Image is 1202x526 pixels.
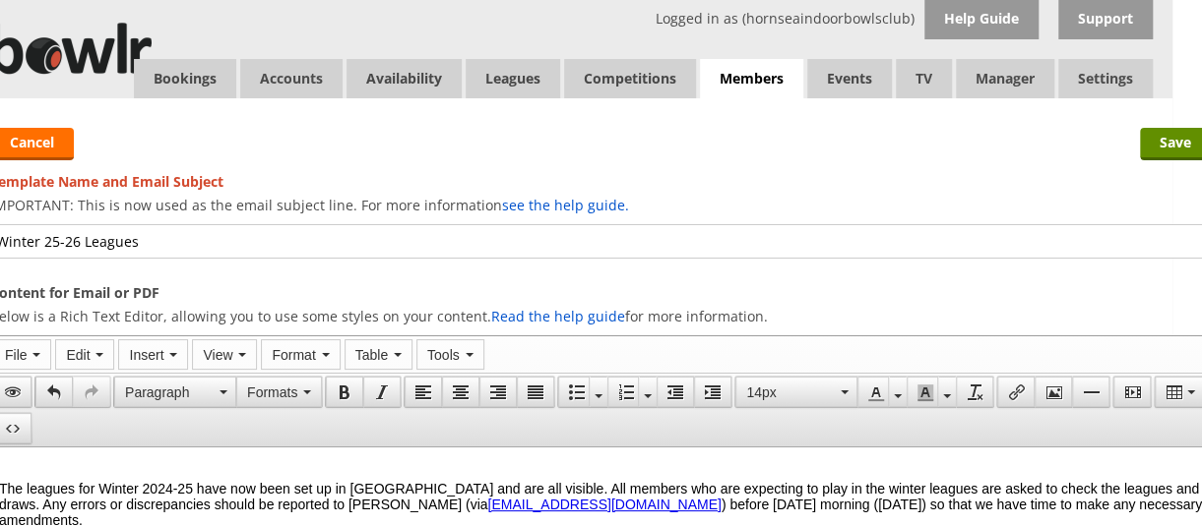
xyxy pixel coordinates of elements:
[807,59,892,98] a: Events
[564,59,696,98] a: Competitions
[694,376,732,408] div: Increase indent
[8,324,92,340] span: Kind Regards
[272,347,315,363] span: Format
[907,376,956,408] div: Background color
[66,347,90,363] span: Edit
[8,298,658,314] span: Anyone willing to sub for any of the leagues is asked to add their name and contact details on th...
[996,376,1035,408] div: Insert/edit link
[491,307,625,325] a: Read the help guide
[956,376,994,408] div: Clear formatting
[496,49,729,65] a: [EMAIL_ADDRESS][DOMAIN_NAME]
[1072,376,1110,408] div: Horizontal line
[956,59,1054,98] span: Manager
[502,196,629,214] a: see the help guide.
[5,347,28,363] span: File
[607,376,657,408] div: Numbered list
[466,59,560,98] a: Leagues
[857,376,907,408] div: Text color
[442,376,479,408] div: Align center
[8,171,299,187] span: Fri 10.30 Beginners and Improvers Aussie Pairs
[557,376,607,408] div: Bullet list
[129,347,163,363] span: Insert
[8,351,143,367] span: The Bowls Committee
[734,376,857,408] div: Font Sizes
[134,59,236,98] a: Bookings
[8,91,228,107] span: There are 3 leagues with vacancies:
[73,376,111,408] div: Redo
[347,59,462,98] a: Availability
[746,382,835,402] span: 14px
[34,376,73,408] div: Undo
[427,347,460,363] span: Tools
[700,59,803,99] span: Members
[325,376,363,408] div: Bold
[240,59,343,98] span: Accounts
[896,59,952,98] span: TV
[363,376,402,408] div: Italic
[479,376,517,408] div: Align right
[247,384,297,400] span: Formats
[657,376,694,408] div: Decrease indent
[517,376,555,408] div: Justify
[404,376,442,408] div: Align left
[8,256,1196,287] span: We are also seeking teams to complete the [DATE] night league and other ideas are being put forwa...
[1112,376,1152,408] div: Insert/edit video
[203,347,232,363] span: View
[355,347,388,363] span: Table
[8,145,161,160] span: Thurs 14.30 Aussie Pairs
[1035,376,1072,408] div: Insert/edit image
[125,382,214,402] span: Paragraph
[8,118,338,134] span: Mon 19.00 Open Pairs - to be played in sets of 8 ends
[1058,59,1153,98] span: Settings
